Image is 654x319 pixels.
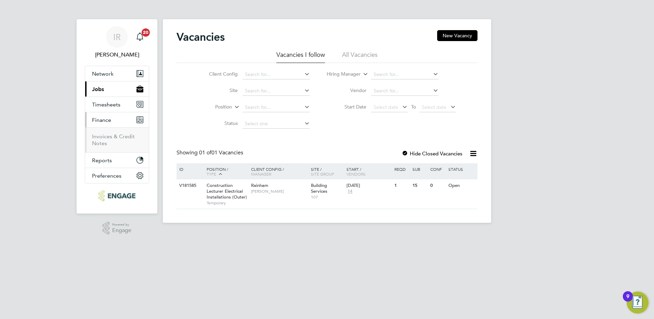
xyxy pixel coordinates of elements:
[112,228,131,233] span: Engage
[92,117,111,123] span: Finance
[176,149,245,156] div: Showing
[198,120,238,126] label: Status
[176,30,225,44] h2: Vacancies
[243,103,310,112] input: Search for...
[251,182,268,188] span: Rainham
[327,104,366,110] label: Start Date
[429,179,446,192] div: 0
[626,296,629,305] div: 9
[309,163,345,180] div: Site /
[207,182,247,200] span: Construction Lecturer Electrical Installations (Outer)
[85,127,149,152] div: Finance
[92,157,112,164] span: Reports
[249,163,309,180] div: Client Config /
[422,104,446,110] span: Select date
[627,292,649,314] button: Open Resource Center, 9 new notifications
[276,51,325,63] li: Vacancies I follow
[393,179,410,192] div: 1
[393,163,410,175] div: Reqd
[447,163,476,175] div: Status
[346,171,366,177] span: Vendors
[142,28,150,37] span: 20
[85,66,149,81] button: Network
[251,189,308,194] span: [PERSON_NAME]
[103,222,132,235] a: Powered byEngage
[321,71,361,78] label: Hiring Manager
[207,171,216,177] span: Type
[402,150,462,157] label: Hide Closed Vacancies
[374,104,398,110] span: Select date
[178,179,201,192] div: V181585
[85,168,149,183] button: Preferences
[311,182,327,194] span: Building Services
[371,86,439,96] input: Search for...
[199,149,211,156] span: 01 of
[92,71,114,77] span: Network
[85,26,149,59] a: IR[PERSON_NAME]
[243,86,310,96] input: Search for...
[85,97,149,112] button: Timesheets
[178,163,201,175] div: ID
[198,87,238,93] label: Site
[371,70,439,79] input: Search for...
[346,189,353,194] span: 14
[112,222,131,228] span: Powered by
[193,104,232,111] label: Position
[342,51,378,63] li: All Vacancies
[85,190,149,201] a: Go to home page
[411,179,429,192] div: 15
[85,112,149,127] button: Finance
[77,19,157,214] nav: Main navigation
[99,190,135,201] img: ncclondon-logo-retina.png
[85,81,149,97] button: Jobs
[346,183,391,189] div: [DATE]
[92,133,135,146] a: Invoices & Credit Notes
[113,33,121,41] span: IR
[85,51,149,59] span: Ian Rist
[251,171,271,177] span: Manager
[85,153,149,168] button: Reports
[447,179,476,192] div: Open
[327,87,366,93] label: Vendor
[345,163,393,180] div: Start /
[429,163,446,175] div: Conf
[92,173,121,179] span: Preferences
[199,149,243,156] span: 01 Vacancies
[92,86,104,92] span: Jobs
[198,71,238,77] label: Client Config
[437,30,478,41] button: New Vacancy
[311,171,334,177] span: Site Group
[409,102,418,111] span: To
[207,200,248,206] span: Temporary
[311,194,343,200] span: 107
[133,26,147,48] a: 20
[201,163,249,180] div: Position /
[243,70,310,79] input: Search for...
[243,119,310,129] input: Select one
[92,101,120,108] span: Timesheets
[411,163,429,175] div: Sub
